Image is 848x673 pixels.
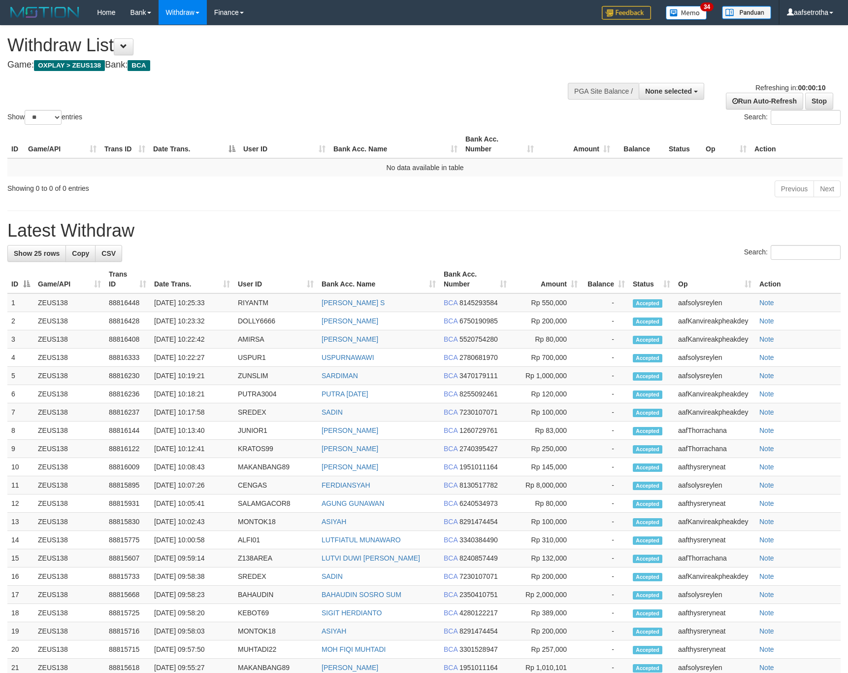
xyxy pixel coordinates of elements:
td: [DATE] 09:59:14 [150,549,234,567]
td: aafsolysreylen [674,367,755,385]
td: Rp 100,000 [511,513,582,531]
span: Accepted [633,573,662,581]
td: [DATE] 09:58:20 [150,604,234,622]
td: 88816237 [105,403,150,422]
a: Note [759,591,774,599]
td: [DATE] 10:18:21 [150,385,234,403]
td: [DATE] 10:25:33 [150,293,234,312]
td: 88815733 [105,567,150,586]
span: Accepted [633,500,662,508]
td: Rp 145,000 [511,458,582,476]
td: 4 [7,349,34,367]
td: 15 [7,549,34,567]
span: Accepted [633,354,662,362]
th: Date Trans.: activate to sort column ascending [150,265,234,293]
span: OXPLAY > ZEUS138 [34,60,105,71]
input: Search: [771,110,841,125]
td: 19 [7,622,34,640]
span: Copy 2740395427 to clipboard [459,445,498,453]
td: JUNIOR1 [234,422,318,440]
span: BCA [128,60,150,71]
td: - [582,293,629,312]
td: DOLLY6666 [234,312,318,330]
th: ID: activate to sort column descending [7,265,34,293]
th: Trans ID: activate to sort column ascending [105,265,150,293]
td: Rp 700,000 [511,349,582,367]
td: Z138AREA [234,549,318,567]
td: 88815830 [105,513,150,531]
td: 88815607 [105,549,150,567]
td: 6 [7,385,34,403]
td: aafKanvireakpheakdey [674,330,755,349]
span: BCA [444,408,457,416]
td: 7 [7,403,34,422]
a: MOH FIQI MUHTADI [322,645,386,653]
td: - [582,586,629,604]
td: ZEUS138 [34,531,105,549]
td: SREDEX [234,567,318,586]
a: Note [759,317,774,325]
td: - [582,567,629,586]
span: Copy 8240857449 to clipboard [459,554,498,562]
span: Copy 7230107071 to clipboard [459,572,498,580]
span: Copy 1260729761 to clipboard [459,426,498,434]
a: Note [759,481,774,489]
td: [DATE] 10:17:58 [150,403,234,422]
td: 88816333 [105,349,150,367]
td: [DATE] 10:22:27 [150,349,234,367]
td: 88815716 [105,622,150,640]
div: PGA Site Balance / [568,83,639,100]
span: Copy 8145293584 to clipboard [459,299,498,307]
th: ID [7,130,24,158]
td: ZEUS138 [34,476,105,495]
td: ZEUS138 [34,549,105,567]
th: Status: activate to sort column ascending [629,265,674,293]
span: Accepted [633,318,662,326]
a: [PERSON_NAME] [322,445,378,453]
a: Note [759,445,774,453]
span: Accepted [633,555,662,563]
span: Copy 3340384490 to clipboard [459,536,498,544]
a: [PERSON_NAME] [322,426,378,434]
span: BCA [444,554,457,562]
td: [DATE] 10:22:42 [150,330,234,349]
td: aafsolysreylen [674,586,755,604]
span: BCA [444,372,457,380]
td: 88816230 [105,367,150,385]
td: aafthysreryneat [674,495,755,513]
a: Note [759,408,774,416]
td: [DATE] 10:13:40 [150,422,234,440]
a: LUTFIATUL MUNAWARO [322,536,401,544]
a: ASIYAH [322,627,346,635]
td: [DATE] 10:08:43 [150,458,234,476]
td: - [582,495,629,513]
td: - [582,330,629,349]
td: Rp 100,000 [511,403,582,422]
td: 5 [7,367,34,385]
td: PUTRA3004 [234,385,318,403]
span: BCA [444,299,457,307]
a: Note [759,354,774,361]
span: Accepted [633,518,662,527]
span: Copy 8255092461 to clipboard [459,390,498,398]
td: 88815668 [105,586,150,604]
span: BCA [444,463,457,471]
span: Accepted [633,427,662,435]
span: BCA [444,609,457,617]
td: ZEUS138 [34,349,105,367]
span: CSV [101,249,116,257]
td: 88816428 [105,312,150,330]
a: ASIYAH [322,518,346,526]
span: Copy [72,249,89,257]
td: 11 [7,476,34,495]
td: [DATE] 10:05:41 [150,495,234,513]
td: ZEUS138 [34,440,105,458]
a: Note [759,390,774,398]
td: 88815895 [105,476,150,495]
td: Rp 550,000 [511,293,582,312]
label: Show entries [7,110,82,125]
a: Run Auto-Refresh [726,93,803,109]
td: aafThorrachana [674,422,755,440]
td: 88815775 [105,531,150,549]
td: 17 [7,586,34,604]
